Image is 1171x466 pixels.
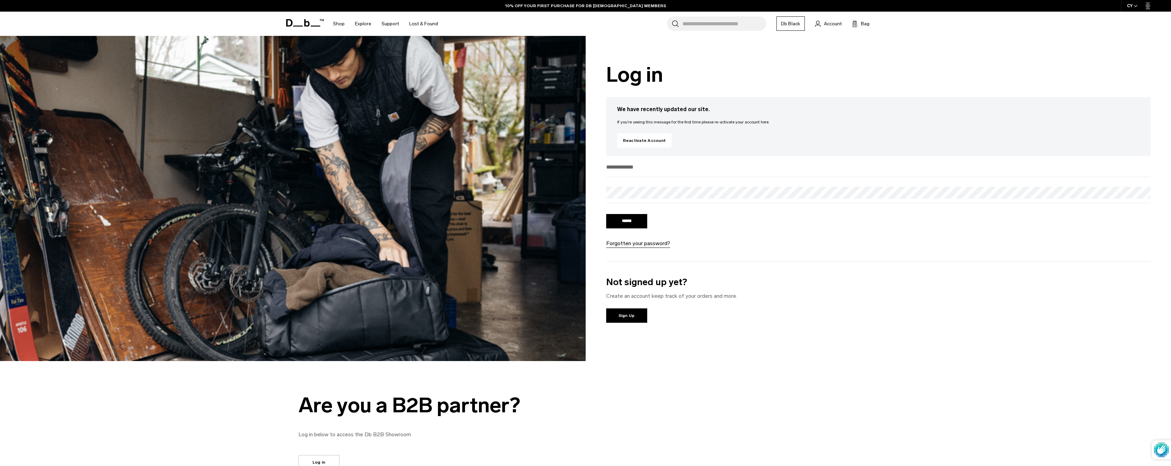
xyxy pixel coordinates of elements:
[505,3,666,9] a: 10% OFF YOUR FIRST PURCHASE FOR DB [DEMOGRAPHIC_DATA] MEMBERS
[382,12,399,36] a: Support
[606,275,1151,289] h3: Not signed up yet?
[328,12,443,36] nav: Main Navigation
[1154,440,1169,459] img: Protected by hCaptcha
[776,16,805,31] a: Db Black
[617,105,1140,114] h3: We have recently updated our site.
[606,292,1151,300] p: Create an account keep track of your orders and more.
[606,239,670,248] a: Forgotten your password?
[606,308,647,323] a: Sign Up
[409,12,438,36] a: Lost & Found
[815,19,842,28] a: Account
[333,12,345,36] a: Shop
[861,20,869,27] span: Bag
[617,133,672,148] a: Reactivate Account
[355,12,371,36] a: Explore
[617,119,1140,125] p: If you're seeing this message for the first time please re-activate your account here.
[606,63,1151,86] h1: Log in
[298,430,606,439] p: Log in below to access the Db B2B Showroom
[824,20,842,27] span: Account
[852,19,869,28] button: Bag
[298,394,606,417] div: Are you a B2B partner?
